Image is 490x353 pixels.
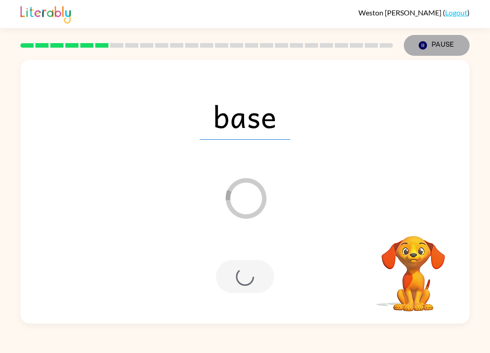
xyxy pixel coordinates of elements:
[445,8,467,17] a: Logout
[358,8,470,17] div: ( )
[358,8,443,17] span: Weston [PERSON_NAME]
[20,4,71,24] img: Literably
[200,93,290,140] span: base
[368,222,459,313] video: Your browser must support playing .mp4 files to use Literably. Please try using another browser.
[404,35,470,56] button: Pause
